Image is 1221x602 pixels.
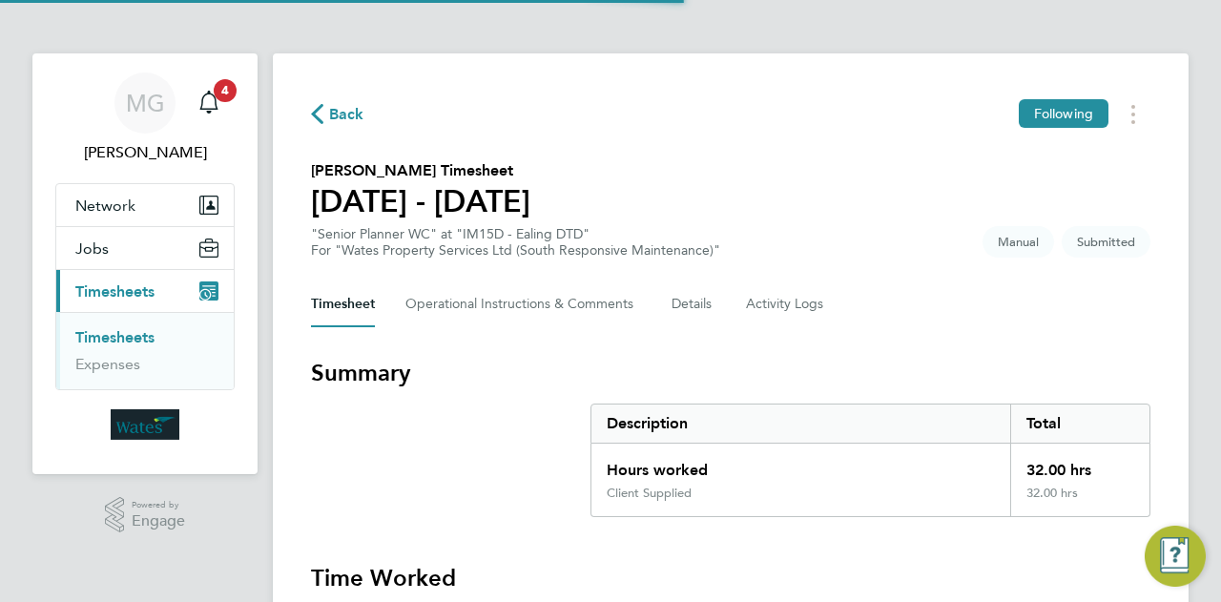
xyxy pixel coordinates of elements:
div: Description [591,405,1010,443]
button: Engage Resource Center [1145,526,1206,587]
h3: Summary [311,358,1150,388]
button: Network [56,184,234,226]
a: Go to home page [55,409,235,440]
span: MG [126,91,165,115]
div: 32.00 hrs [1010,444,1149,486]
button: Following [1019,99,1108,128]
div: For "Wates Property Services Ltd (South Responsive Maintenance)" [311,242,720,259]
span: Following [1034,105,1093,122]
div: Hours worked [591,444,1010,486]
a: Timesheets [75,328,155,346]
button: Activity Logs [746,281,826,327]
span: Timesheets [75,282,155,301]
img: wates-logo-retina.png [111,409,179,440]
button: Jobs [56,227,234,269]
a: Expenses [75,355,140,373]
button: Timesheet [311,281,375,327]
button: Back [311,102,364,126]
div: 32.00 hrs [1010,486,1149,516]
button: Timesheets Menu [1116,99,1150,129]
nav: Main navigation [32,53,258,474]
div: "Senior Planner WC" at "IM15D - Ealing DTD" [311,226,720,259]
div: Total [1010,405,1149,443]
span: This timesheet was manually created. [983,226,1054,258]
h2: [PERSON_NAME] Timesheet [311,159,530,182]
button: Operational Instructions & Comments [405,281,641,327]
div: Timesheets [56,312,234,389]
button: Details [672,281,715,327]
a: 4 [190,73,228,134]
span: 4 [214,79,237,102]
h3: Time Worked [311,563,1150,593]
span: Mick Greenwood [55,141,235,164]
span: Jobs [75,239,109,258]
h1: [DATE] - [DATE] [311,182,530,220]
a: Powered byEngage [105,497,186,533]
span: This timesheet is Submitted. [1062,226,1150,258]
button: Timesheets [56,270,234,312]
span: Back [329,103,364,126]
span: Network [75,197,135,215]
span: Engage [132,513,185,529]
a: MG[PERSON_NAME] [55,73,235,164]
span: Powered by [132,497,185,513]
div: Summary [590,404,1150,517]
div: Client Supplied [607,486,692,501]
